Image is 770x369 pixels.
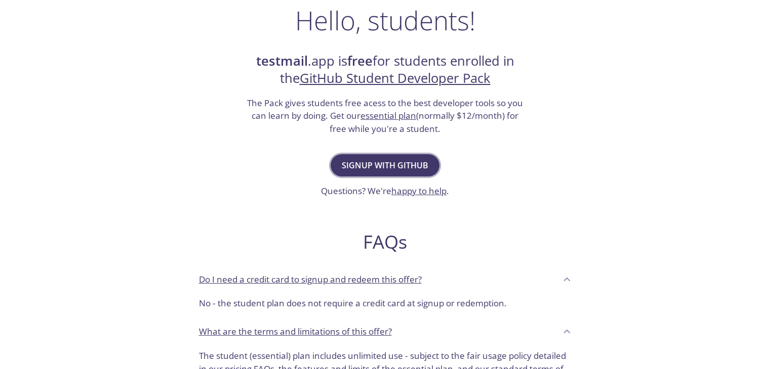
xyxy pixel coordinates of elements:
a: GitHub Student Developer Pack [300,69,491,87]
h3: Questions? We're . [321,184,449,198]
div: What are the terms and limitations of this offer? [191,318,580,345]
h2: FAQs [191,230,580,253]
button: Signup with GitHub [331,154,439,176]
a: essential plan [360,110,416,121]
div: Do I need a credit card to signup and redeem this offer? [191,265,580,293]
h2: .app is for students enrolled in the [246,53,524,87]
p: What are the terms and limitations of this offer? [199,325,392,338]
p: Do I need a credit card to signup and redeem this offer? [199,273,422,286]
p: No - the student plan does not require a credit card at signup or redemption. [199,297,572,310]
a: happy to help [391,185,447,197]
strong: free [347,52,373,70]
span: Signup with GitHub [342,158,428,172]
div: Do I need a credit card to signup and redeem this offer? [191,293,580,318]
strong: testmail [256,52,308,70]
h1: Hello, students! [295,5,475,35]
h3: The Pack gives students free acess to the best developer tools so you can learn by doing. Get our... [246,97,524,135]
